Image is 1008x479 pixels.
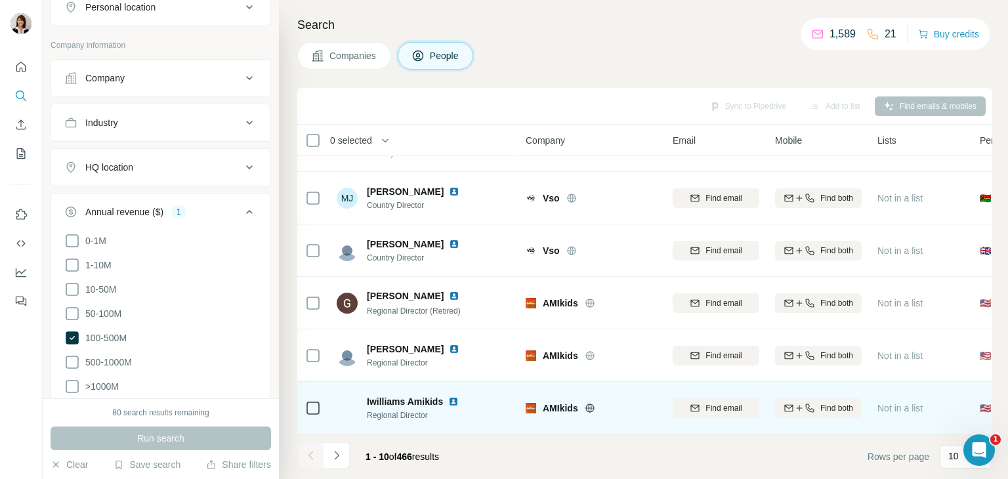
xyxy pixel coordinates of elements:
[775,346,862,365] button: Find both
[705,402,742,414] span: Find email
[673,241,759,260] button: Find email
[330,134,372,147] span: 0 selected
[705,245,742,257] span: Find email
[112,407,209,419] div: 80 search results remaining
[367,409,474,421] span: Regional Director
[448,396,459,407] img: LinkedIn logo
[775,188,862,208] button: Find both
[877,245,923,256] span: Not in a list
[673,134,696,147] span: Email
[10,260,31,284] button: Dashboard
[297,16,992,34] h4: Search
[980,402,991,415] span: 🇺🇸
[829,26,856,42] p: 1,589
[80,283,116,296] span: 10-50M
[543,402,578,415] span: AMIkids
[337,345,358,366] img: Avatar
[526,350,536,361] img: Logo of AMIkids
[10,55,31,79] button: Quick start
[367,357,475,369] span: Regional Director
[449,291,459,301] img: LinkedIn logo
[10,232,31,255] button: Use Surfe API
[775,134,802,147] span: Mobile
[820,192,853,204] span: Find both
[877,193,923,203] span: Not in a list
[526,298,536,308] img: Logo of AMIkids
[10,142,31,165] button: My lists
[980,297,991,310] span: 🇺🇸
[543,297,578,310] span: AMIkids
[820,402,853,414] span: Find both
[990,434,1001,445] span: 1
[367,185,444,198] span: [PERSON_NAME]
[366,451,389,462] span: 1 - 10
[51,458,88,471] button: Clear
[171,206,186,218] div: 1
[85,116,118,129] div: Industry
[389,451,397,462] span: of
[877,403,923,413] span: Not in a list
[918,25,979,43] button: Buy credits
[367,395,443,408] span: Iwilliams Amikids
[324,442,350,469] button: Navigate to next page
[206,458,271,471] button: Share filters
[980,349,991,362] span: 🇺🇸
[367,238,444,251] span: [PERSON_NAME]
[705,350,742,362] span: Find email
[51,196,270,233] button: Annual revenue ($)1
[705,192,742,204] span: Find email
[337,240,358,261] img: Avatar
[948,449,959,463] p: 10
[367,343,444,356] span: [PERSON_NAME]
[10,289,31,313] button: Feedback
[877,298,923,308] span: Not in a list
[705,297,742,309] span: Find email
[367,289,444,302] span: [PERSON_NAME]
[85,1,156,14] div: Personal location
[430,49,460,62] span: People
[526,134,565,147] span: Company
[10,84,31,108] button: Search
[449,239,459,249] img: LinkedIn logo
[114,458,180,471] button: Save search
[526,245,536,256] img: Logo of Vso
[820,245,853,257] span: Find both
[775,293,862,313] button: Find both
[10,13,31,34] img: Avatar
[673,398,759,418] button: Find email
[980,244,991,257] span: 🇬🇧
[80,234,106,247] span: 0-1M
[980,192,991,205] span: 🇻🇺
[85,72,125,85] div: Company
[337,188,358,209] div: MJ
[526,403,536,413] img: Logo of AMIkids
[337,398,358,419] img: Avatar
[51,107,270,138] button: Industry
[366,451,439,462] span: results
[868,450,929,463] span: Rows per page
[885,26,896,42] p: 21
[820,297,853,309] span: Find both
[367,306,461,316] span: Regional Director (Retired)
[51,62,270,94] button: Company
[775,398,862,418] button: Find both
[85,205,163,219] div: Annual revenue ($)
[449,186,459,197] img: LinkedIn logo
[775,241,862,260] button: Find both
[877,134,896,147] span: Lists
[543,244,560,257] span: Vso
[329,49,377,62] span: Companies
[673,188,759,208] button: Find email
[673,346,759,365] button: Find email
[80,356,132,369] span: 500-1000M
[877,350,923,361] span: Not in a list
[526,193,536,203] img: Logo of Vso
[51,39,271,51] p: Company information
[820,350,853,362] span: Find both
[51,152,270,183] button: HQ location
[80,380,119,393] span: >1000M
[337,293,358,314] img: Avatar
[673,293,759,313] button: Find email
[80,259,112,272] span: 1-10M
[543,349,578,362] span: AMIkids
